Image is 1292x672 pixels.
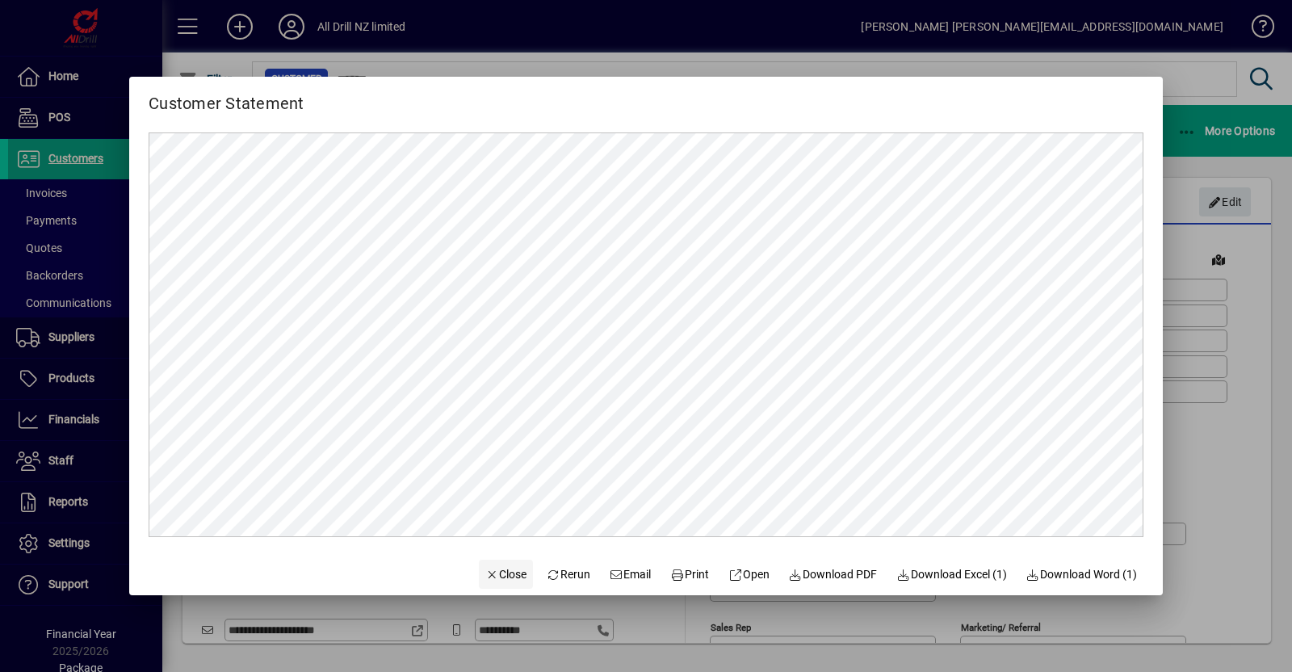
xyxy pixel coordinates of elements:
button: Print [664,560,715,589]
span: Email [610,566,652,583]
span: Download Word (1) [1026,566,1138,583]
a: Download PDF [782,560,884,589]
a: Open [722,560,776,589]
span: Close [485,566,527,583]
span: Rerun [546,566,590,583]
button: Download Word (1) [1020,560,1144,589]
span: Open [728,566,770,583]
h2: Customer Statement [129,77,324,116]
span: Print [670,566,709,583]
button: Close [479,560,534,589]
span: Download PDF [789,566,878,583]
span: Download Excel (1) [896,566,1007,583]
button: Download Excel (1) [890,560,1013,589]
button: Email [603,560,658,589]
